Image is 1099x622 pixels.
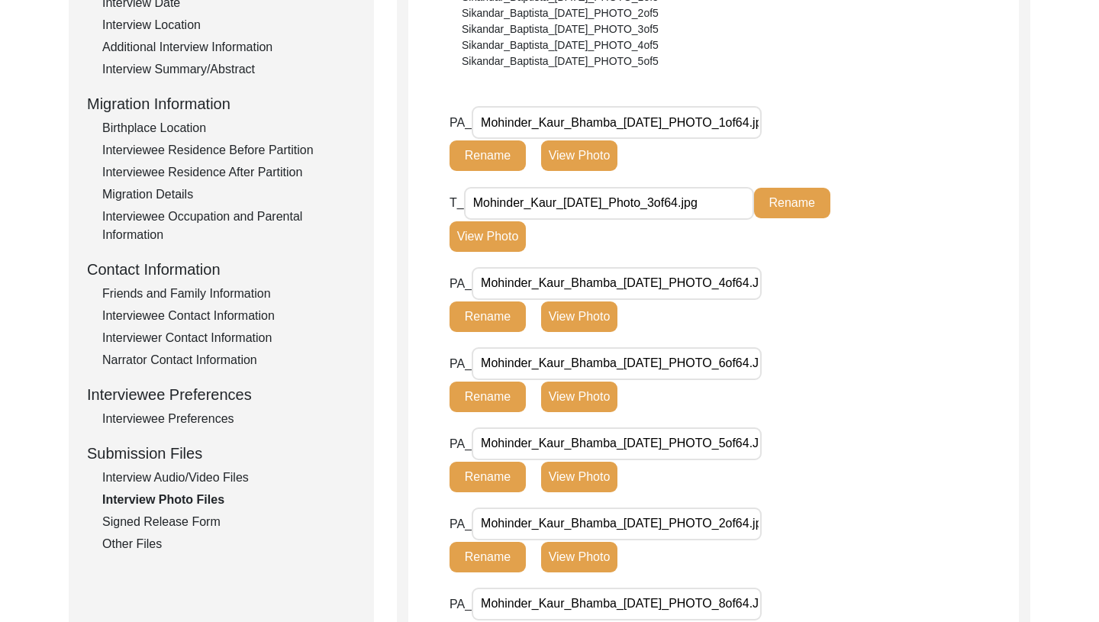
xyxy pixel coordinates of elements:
[450,196,464,209] span: T_
[102,119,356,137] div: Birthplace Location
[102,185,356,204] div: Migration Details
[450,517,472,530] span: PA_
[87,92,356,115] div: Migration Information
[754,188,830,218] button: Rename
[102,38,356,56] div: Additional Interview Information
[541,382,617,412] button: View Photo
[102,307,356,325] div: Interviewee Contact Information
[102,141,356,160] div: Interviewee Residence Before Partition
[87,383,356,406] div: Interviewee Preferences
[102,513,356,531] div: Signed Release Form
[102,535,356,553] div: Other Files
[450,382,526,412] button: Rename
[450,116,472,129] span: PA_
[450,462,526,492] button: Rename
[450,221,526,252] button: View Photo
[450,542,526,572] button: Rename
[102,329,356,347] div: Interviewer Contact Information
[102,208,356,244] div: Interviewee Occupation and Parental Information
[450,597,472,610] span: PA_
[450,276,472,289] span: PA_
[541,462,617,492] button: View Photo
[450,301,526,332] button: Rename
[87,258,356,281] div: Contact Information
[450,437,472,450] span: PA_
[102,410,356,428] div: Interviewee Preferences
[102,163,356,182] div: Interviewee Residence After Partition
[541,301,617,332] button: View Photo
[102,469,356,487] div: Interview Audio/Video Files
[102,491,356,509] div: Interview Photo Files
[541,542,617,572] button: View Photo
[450,140,526,171] button: Rename
[102,351,356,369] div: Narrator Contact Information
[450,356,472,369] span: PA_
[102,16,356,34] div: Interview Location
[102,285,356,303] div: Friends and Family Information
[541,140,617,171] button: View Photo
[87,442,356,465] div: Submission Files
[102,60,356,79] div: Interview Summary/Abstract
